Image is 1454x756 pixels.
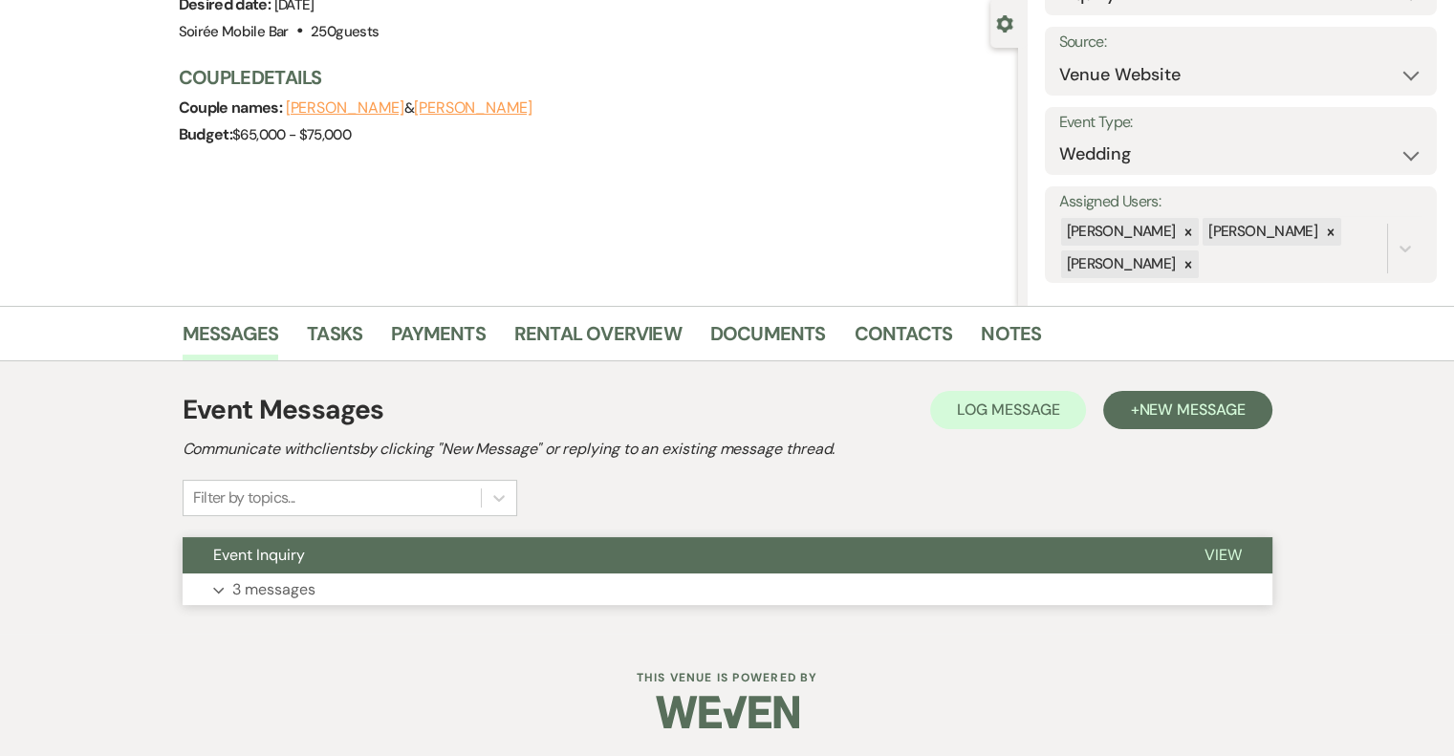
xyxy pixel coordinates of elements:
[514,318,682,360] a: Rental Overview
[307,318,362,360] a: Tasks
[311,22,379,41] span: 250 guests
[1103,391,1271,429] button: +New Message
[183,573,1272,606] button: 3 messages
[1061,218,1179,246] div: [PERSON_NAME]
[414,100,532,116] button: [PERSON_NAME]
[179,64,999,91] h3: Couple Details
[1203,218,1320,246] div: [PERSON_NAME]
[213,545,305,565] span: Event Inquiry
[286,100,404,116] button: [PERSON_NAME]
[183,537,1174,573] button: Event Inquiry
[710,318,826,360] a: Documents
[232,125,351,144] span: $65,000 - $75,000
[286,98,532,118] span: &
[183,390,384,430] h1: Event Messages
[179,97,286,118] span: Couple names:
[855,318,953,360] a: Contacts
[391,318,486,360] a: Payments
[1059,188,1422,216] label: Assigned Users:
[1204,545,1242,565] span: View
[1174,537,1272,573] button: View
[957,400,1059,420] span: Log Message
[183,438,1272,461] h2: Communicate with clients by clicking "New Message" or replying to an existing message thread.
[193,486,295,509] div: Filter by topics...
[183,318,279,360] a: Messages
[179,124,233,144] span: Budget:
[179,22,289,41] span: Soirée Mobile Bar
[232,577,315,602] p: 3 messages
[656,679,799,745] img: Weven Logo
[1059,109,1422,137] label: Event Type:
[981,318,1041,360] a: Notes
[1139,400,1245,420] span: New Message
[1059,29,1422,56] label: Source:
[996,13,1013,32] button: Close lead details
[1061,250,1179,278] div: [PERSON_NAME]
[930,391,1086,429] button: Log Message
